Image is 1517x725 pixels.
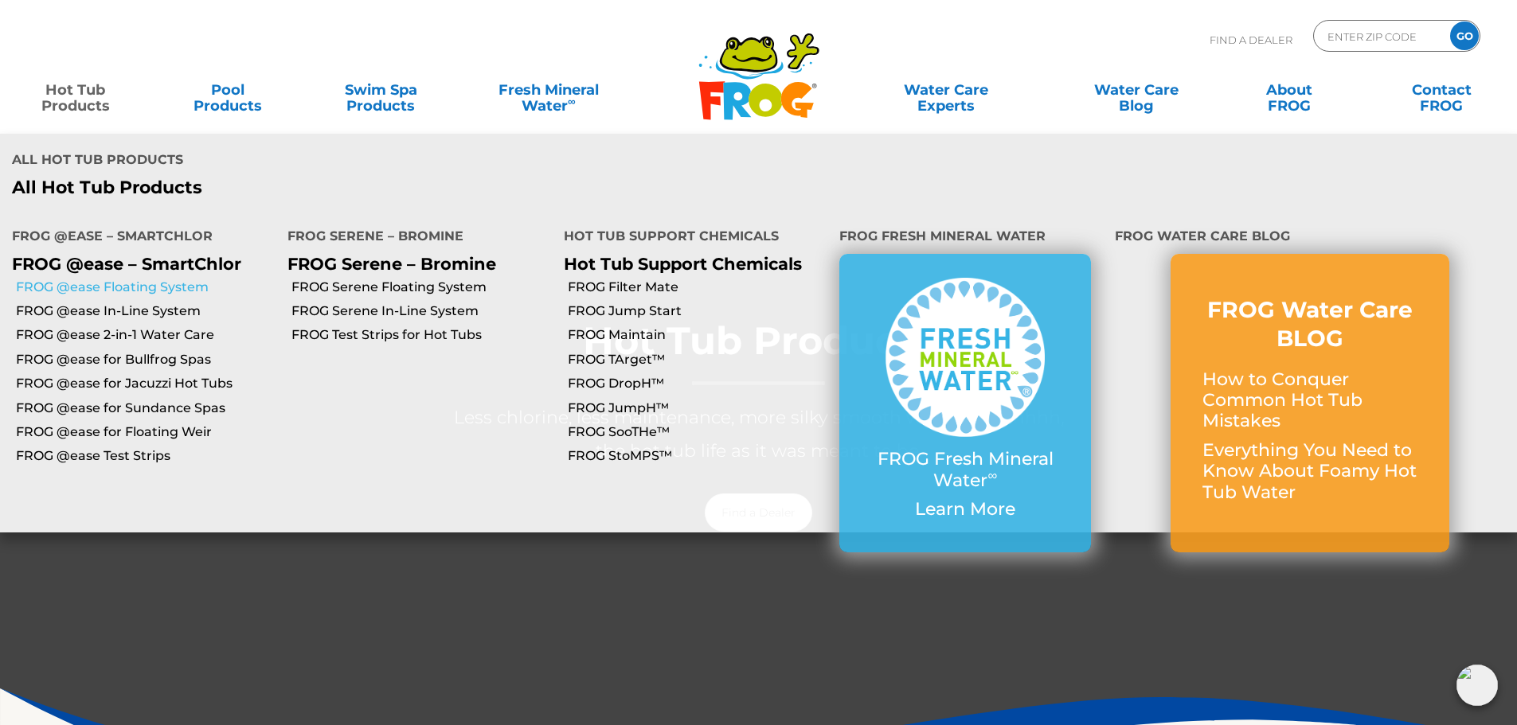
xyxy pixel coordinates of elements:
a: FROG @ease 2-in-1 Water Care [16,326,276,344]
a: PoolProducts [169,74,287,106]
h4: FROG Serene – Bromine [287,222,539,254]
a: ContactFROG [1382,74,1501,106]
a: Water CareBlog [1077,74,1195,106]
h4: FROG Fresh Mineral Water [839,222,1091,254]
a: FROG @ease for Jacuzzi Hot Tubs [16,375,276,392]
input: GO [1450,21,1479,50]
a: FROG @ease for Sundance Spas [16,400,276,417]
input: Zip Code Form [1326,25,1433,48]
a: AboutFROG [1230,74,1348,106]
h4: FROG @ease – SmartChlor [12,222,264,254]
a: Hot TubProducts [16,74,135,106]
h3: FROG Water Care BLOG [1202,295,1417,353]
img: openIcon [1456,665,1498,706]
a: FROG Serene Floating System [291,279,551,296]
a: Hot Tub Support Chemicals [564,254,802,274]
a: Swim SpaProducts [322,74,440,106]
sup: ∞ [568,95,576,107]
p: Learn More [871,499,1059,520]
a: FROG Maintain [568,326,827,344]
a: FROG @ease In-Line System [16,302,276,320]
p: FROG Fresh Mineral Water [871,449,1059,491]
a: Fresh MineralWater∞ [474,74,623,106]
a: FROG Water Care BLOG How to Conquer Common Hot Tub Mistakes Everything You Need to Know About Foa... [1202,295,1417,511]
p: Everything You Need to Know About Foamy Hot Tub Water [1202,440,1417,503]
a: All Hot Tub Products [12,177,747,198]
p: FROG @ease – SmartChlor [12,254,264,274]
a: FROG @ease Test Strips [16,447,276,465]
h4: Hot Tub Support Chemicals [564,222,815,254]
a: FROG Jump Start [568,302,827,320]
a: FROG @ease for Floating Weir [16,423,276,441]
a: FROG Serene In-Line System [291,302,551,320]
a: Water CareExperts [850,74,1042,106]
a: FROG Test Strips for Hot Tubs [291,326,551,344]
a: FROG @ease Floating System [16,279,276,296]
p: Find A Dealer [1210,20,1292,60]
a: FROG StoMPS™ [568,447,827,465]
a: FROG TArget™ [568,351,827,368]
p: How to Conquer Common Hot Tub Mistakes [1202,369,1417,432]
p: FROG Serene – Bromine [287,254,539,274]
a: FROG Fresh Mineral Water∞ Learn More [871,278,1059,528]
a: FROG DropH™ [568,375,827,392]
a: FROG Filter Mate [568,279,827,296]
a: FROG JumpH™ [568,400,827,417]
a: FROG @ease for Bullfrog Spas [16,351,276,368]
sup: ∞ [987,467,997,483]
h4: All Hot Tub Products [12,146,747,177]
a: FROG SooTHe™ [568,423,827,441]
h4: FROG Water Care Blog [1115,222,1505,254]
